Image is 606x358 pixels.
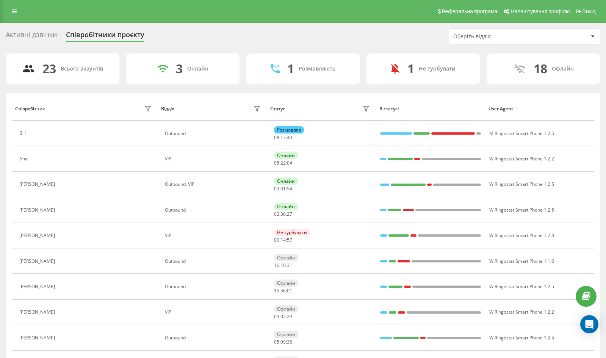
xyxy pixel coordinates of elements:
[274,287,279,294] span: 15
[274,331,298,338] div: Офлайн
[274,263,292,268] div: : :
[583,8,596,14] span: Вихід
[534,61,547,76] div: 18
[274,237,292,243] div: : :
[299,66,335,72] div: Розмовляють
[274,314,292,319] div: : :
[274,152,298,159] div: Онлайн
[274,229,310,236] div: Не турбувати
[280,313,286,320] span: 02
[552,66,574,72] div: Офлайн
[379,106,481,111] div: В статусі
[19,309,57,315] div: [PERSON_NAME]
[489,155,554,162] span: W Ringostat Smart Phone 1.2.2
[6,31,57,42] div: Активні дзвінки
[165,156,262,162] div: VIP
[15,106,45,111] div: Співробітник
[407,61,414,76] div: 1
[274,288,292,294] div: : :
[489,283,554,290] span: W Ringostat Smart Phone 1.2.5
[489,309,554,315] span: W Ringostat Smart Phone 1.2.2
[274,339,292,345] div: : :
[274,160,292,166] div: : :
[287,313,292,320] span: 29
[274,313,279,320] span: 09
[165,233,262,238] div: VIP
[42,61,56,76] div: 23
[489,130,554,137] span: M Ringostat Smart Phone 1.2.5
[287,185,292,192] span: 54
[280,262,286,268] span: 10
[19,335,57,341] div: [PERSON_NAME]
[19,207,57,213] div: [PERSON_NAME]
[442,8,498,14] span: Реферальна програма
[287,211,292,217] span: 27
[280,185,286,192] span: 01
[280,339,286,345] span: 09
[274,126,304,133] div: Розмовляє
[274,254,298,261] div: Офлайн
[280,160,286,166] span: 22
[489,258,554,264] span: W Ringostat Smart Phone 1.1.6
[274,237,279,243] span: 00
[270,106,285,111] div: Статус
[489,106,590,111] div: User Agent
[489,334,554,341] span: W Ringostat Smart Phone 1.2.5
[19,284,57,289] div: [PERSON_NAME]
[161,106,174,111] div: Відділ
[287,287,292,294] span: 01
[274,339,279,345] span: 05
[19,130,28,136] div: Bill
[287,61,294,76] div: 1
[274,203,298,210] div: Онлайн
[489,232,554,239] span: W Ringostat Smart Phone 1.2.3
[165,131,262,136] div: Оutbound
[274,305,298,312] div: Офлайн
[165,335,262,341] div: Оutbound
[280,237,286,243] span: 14
[280,287,286,294] span: 56
[274,134,279,141] span: 08
[274,185,279,192] span: 03
[274,135,292,140] div: : :
[165,309,262,315] div: VIP
[580,315,598,333] div: Open Intercom Messenger
[19,259,57,264] div: [PERSON_NAME]
[419,66,456,72] div: Не турбувати
[19,182,57,187] div: [PERSON_NAME]
[61,66,103,72] div: Всього акаунтів
[274,279,298,287] div: Офлайн
[287,237,292,243] span: 57
[165,284,262,289] div: Оutbound
[274,211,279,217] span: 02
[274,177,298,185] div: Онлайн
[274,160,279,166] span: 05
[274,262,279,268] span: 16
[66,31,144,42] div: Співробітники проєкту
[187,66,208,72] div: Онлайн
[165,207,262,213] div: Оutbound
[274,212,292,217] div: : :
[489,181,554,187] span: W Ringostat Smart Phone 1.2.5
[287,262,292,268] span: 31
[165,259,262,264] div: Оutbound
[280,134,286,141] span: 17
[510,8,570,14] span: Налаштування профілю
[453,33,544,40] div: Оберіть відділ
[274,186,292,192] div: : :
[489,207,554,213] span: W Ringostat Smart Phone 1.2.5
[280,211,286,217] span: 30
[287,134,292,141] span: 40
[287,160,292,166] span: 04
[287,339,292,345] span: 36
[165,182,262,187] div: Оutbound, VIP
[176,61,183,76] div: 3
[19,233,57,238] div: [PERSON_NAME]
[19,156,30,162] div: Ann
